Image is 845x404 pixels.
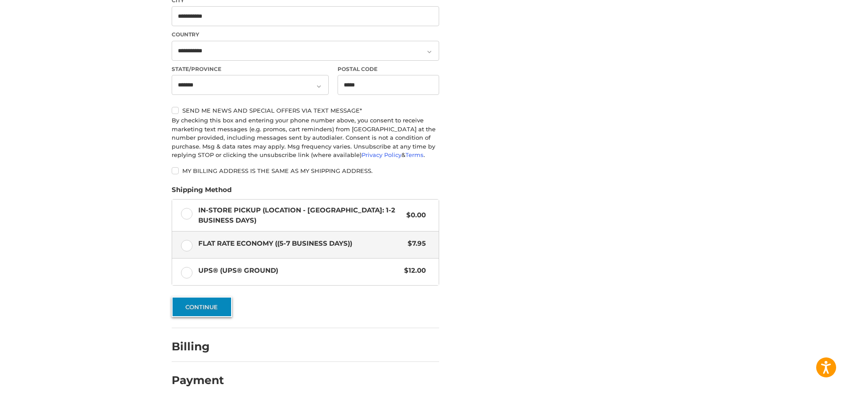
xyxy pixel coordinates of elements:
[338,65,440,73] label: Postal Code
[172,107,439,114] label: Send me news and special offers via text message*
[172,185,232,199] legend: Shipping Method
[198,239,404,249] span: Flat Rate Economy ((5-7 Business Days))
[172,31,439,39] label: Country
[172,373,224,387] h2: Payment
[400,266,426,276] span: $12.00
[403,239,426,249] span: $7.95
[172,65,329,73] label: State/Province
[172,340,224,353] h2: Billing
[198,266,400,276] span: UPS® (UPS® Ground)
[402,210,426,220] span: $0.00
[362,151,401,158] a: Privacy Policy
[172,167,439,174] label: My billing address is the same as my shipping address.
[198,205,402,225] span: In-Store Pickup (Location - [GEOGRAPHIC_DATA]: 1-2 BUSINESS DAYS)
[172,297,232,317] button: Continue
[405,151,424,158] a: Terms
[172,116,439,160] div: By checking this box and entering your phone number above, you consent to receive marketing text ...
